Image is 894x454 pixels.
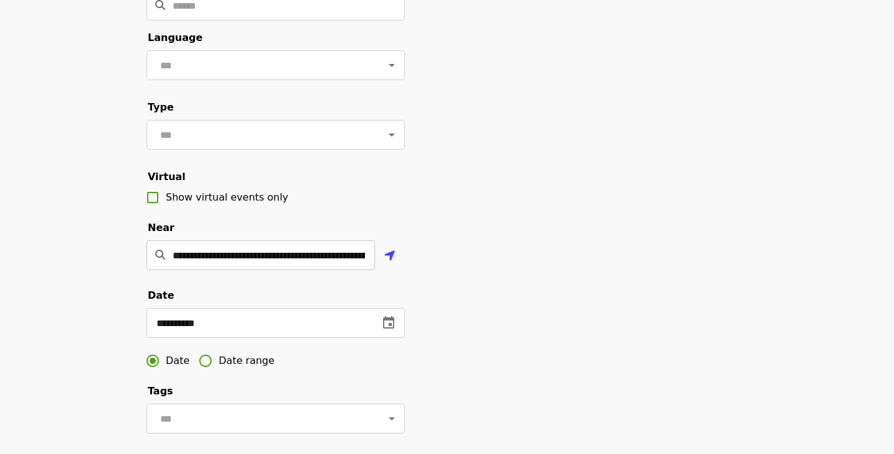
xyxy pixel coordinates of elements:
span: Virtual [148,171,186,183]
span: Tags [148,385,173,397]
span: Date range [219,353,274,368]
span: Type [148,101,174,113]
span: Show virtual events only [166,191,288,203]
span: Near [148,222,174,234]
button: Open [383,57,400,74]
span: Date [166,353,189,368]
input: Location [173,240,375,270]
button: Open [383,410,400,427]
i: search icon [155,249,165,261]
button: Open [383,126,400,143]
button: Use my location [375,242,405,271]
span: Date [148,289,174,301]
button: change date [374,308,404,338]
span: Language [148,32,202,43]
i: location-arrow icon [384,248,395,263]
